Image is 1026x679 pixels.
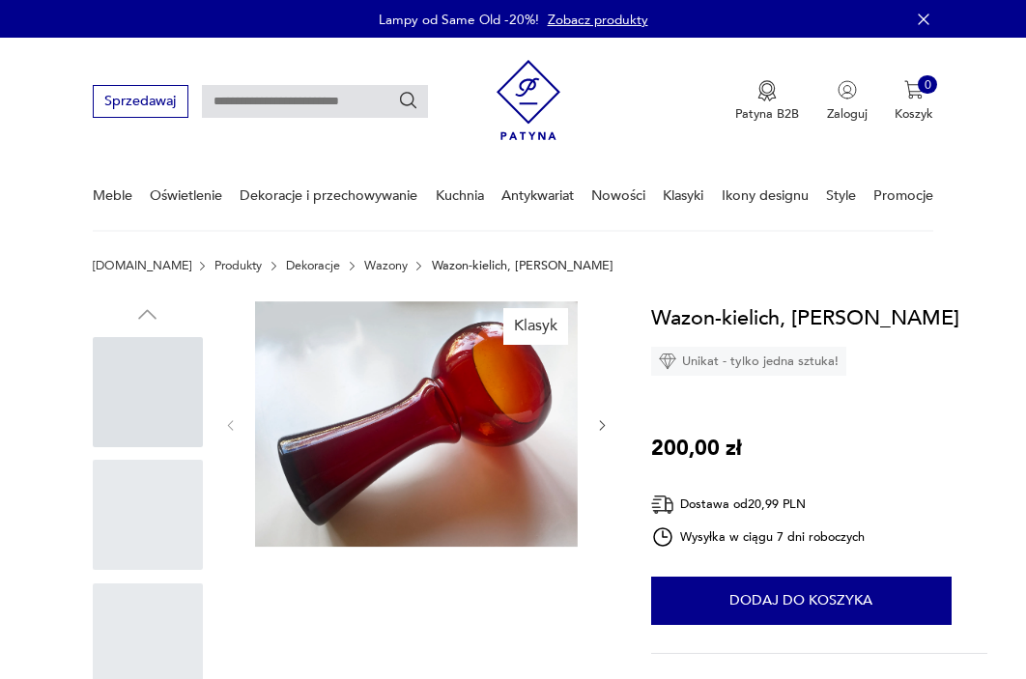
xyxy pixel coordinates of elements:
[651,301,959,334] h1: Wazon-kielich, [PERSON_NAME]
[735,80,799,123] a: Ikona medaluPatyna B2B
[93,259,191,272] a: [DOMAIN_NAME]
[255,301,578,548] img: Zdjęcie produktu Wazon-kielich, Stefan Sadowski
[240,162,417,229] a: Dekoracje i przechowywanie
[918,75,937,95] div: 0
[432,259,613,272] p: Wazon-kielich, [PERSON_NAME]
[757,80,777,101] img: Ikona medalu
[659,353,676,370] img: Ikona diamentu
[398,91,419,112] button: Szukaj
[735,105,799,123] p: Patyna B2B
[663,162,703,229] a: Klasyki
[826,162,856,229] a: Style
[651,432,742,465] p: 200,00 zł
[503,308,568,345] div: Klasyk
[735,80,799,123] button: Patyna B2B
[838,80,857,99] img: Ikonka użytkownika
[904,80,924,99] img: Ikona koszyka
[214,259,262,272] a: Produkty
[364,259,408,272] a: Wazony
[150,162,222,229] a: Oświetlenie
[895,80,933,123] button: 0Koszyk
[651,347,846,376] div: Unikat - tylko jedna sztuka!
[651,525,866,549] div: Wysyłka w ciągu 7 dni roboczych
[501,162,574,229] a: Antykwariat
[895,105,933,123] p: Koszyk
[651,577,952,625] button: Dodaj do koszyka
[722,162,809,229] a: Ikony designu
[286,259,340,272] a: Dekoracje
[651,493,866,517] div: Dostawa od 20,99 PLN
[93,85,188,117] button: Sprzedawaj
[548,11,648,29] a: Zobacz produkty
[93,97,188,108] a: Sprzedawaj
[436,162,484,229] a: Kuchnia
[379,11,539,29] p: Lampy od Same Old -20%!
[497,53,561,147] img: Patyna - sklep z meblami i dekoracjami vintage
[827,105,868,123] p: Zaloguj
[827,80,868,123] button: Zaloguj
[591,162,645,229] a: Nowości
[873,162,933,229] a: Promocje
[93,162,132,229] a: Meble
[651,493,674,517] img: Ikona dostawy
